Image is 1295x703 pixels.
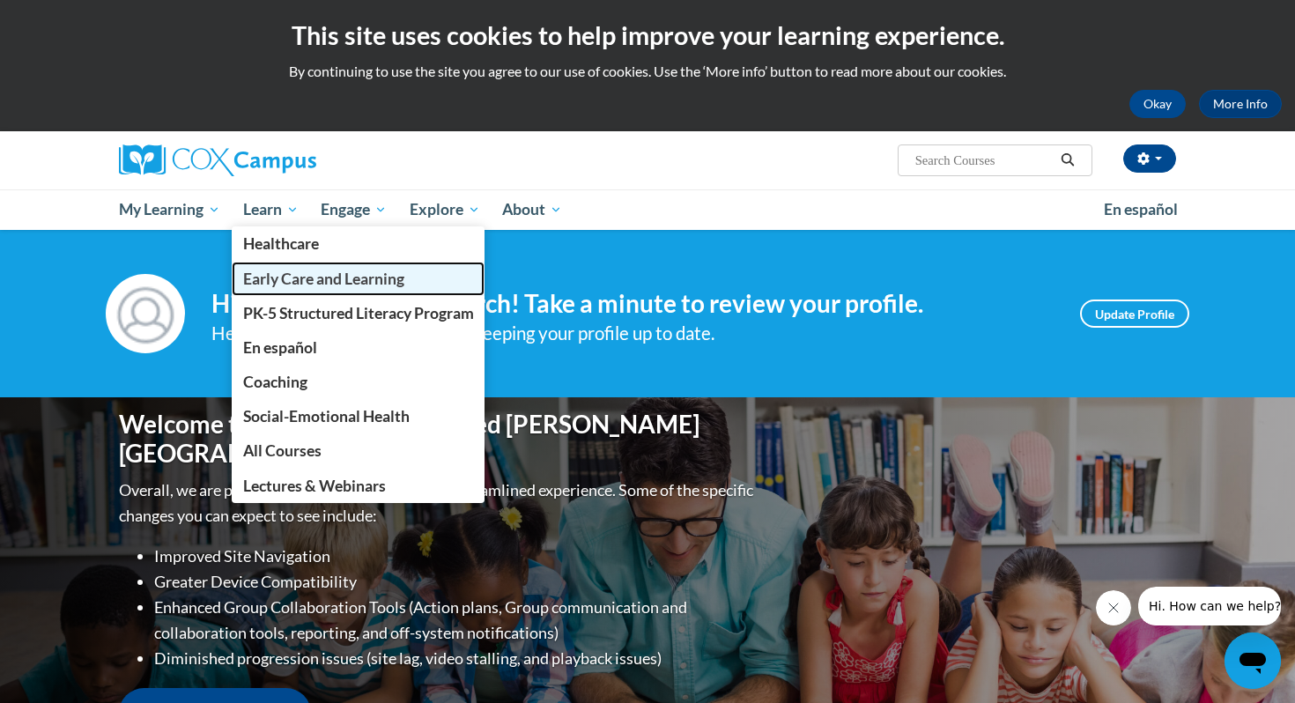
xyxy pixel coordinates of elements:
p: Overall, we are proud to provide you with a more streamlined experience. Some of the specific cha... [119,477,758,529]
span: My Learning [119,199,220,220]
a: En español [1092,191,1189,228]
span: En español [1104,200,1178,218]
img: Cox Campus [119,144,316,176]
span: Healthcare [243,234,319,253]
h4: Hi [PERSON_NAME] March! Take a minute to review your profile. [211,289,1054,319]
a: En español [232,330,485,365]
button: Search [1054,150,1081,171]
a: About [492,189,574,230]
a: Engage [309,189,398,230]
span: Explore [410,199,480,220]
div: Main menu [92,189,1202,230]
a: Healthcare [232,226,485,261]
button: Account Settings [1123,144,1176,173]
iframe: Close message [1096,590,1131,625]
li: Improved Site Navigation [154,544,758,569]
li: Greater Device Compatibility [154,569,758,595]
span: All Courses [243,441,322,460]
span: En español [243,338,317,357]
a: More Info [1199,90,1282,118]
a: Learn [232,189,310,230]
span: Early Care and Learning [243,270,404,288]
input: Search Courses [914,150,1054,171]
h1: Welcome to the new and improved [PERSON_NAME][GEOGRAPHIC_DATA] [119,410,758,469]
a: Cox Campus [119,144,454,176]
span: PK-5 Structured Literacy Program [243,304,474,322]
a: All Courses [232,433,485,468]
span: Learn [243,199,299,220]
a: Lectures & Webinars [232,469,485,503]
li: Enhanced Group Collaboration Tools (Action plans, Group communication and collaboration tools, re... [154,595,758,646]
h2: This site uses cookies to help improve your learning experience. [13,18,1282,53]
a: Early Care and Learning [232,262,485,296]
iframe: Button to launch messaging window [1225,633,1281,689]
a: Explore [398,189,492,230]
img: Profile Image [106,274,185,353]
a: PK-5 Structured Literacy Program [232,296,485,330]
div: Help improve your experience by keeping your profile up to date. [211,319,1054,348]
button: Okay [1129,90,1186,118]
p: By continuing to use the site you agree to our use of cookies. Use the ‘More info’ button to read... [13,62,1282,81]
span: Lectures & Webinars [243,477,386,495]
a: Coaching [232,365,485,399]
span: Social-Emotional Health [243,407,410,425]
a: My Learning [107,189,232,230]
span: About [502,199,562,220]
a: Update Profile [1080,300,1189,328]
span: Engage [321,199,387,220]
span: Coaching [243,373,307,391]
a: Social-Emotional Health [232,399,485,433]
iframe: Message from company [1138,587,1281,625]
li: Diminished progression issues (site lag, video stalling, and playback issues) [154,646,758,671]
